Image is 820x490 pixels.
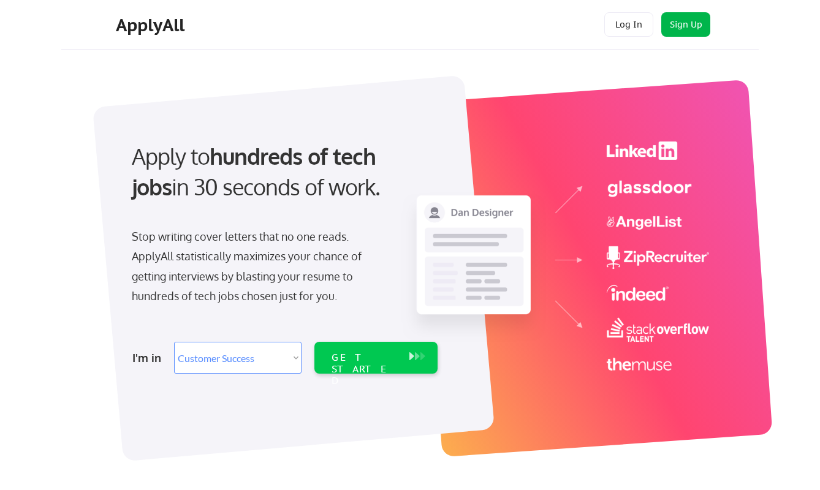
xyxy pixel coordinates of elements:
[132,141,433,203] div: Apply to in 30 seconds of work.
[132,227,384,306] div: Stop writing cover letters that no one reads. ApplyAll statistically maximizes your chance of get...
[132,142,381,200] strong: hundreds of tech jobs
[116,15,188,36] div: ApplyAll
[132,348,167,367] div: I'm in
[661,12,710,37] button: Sign Up
[604,12,653,37] button: Log In
[332,352,397,387] div: GET STARTED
